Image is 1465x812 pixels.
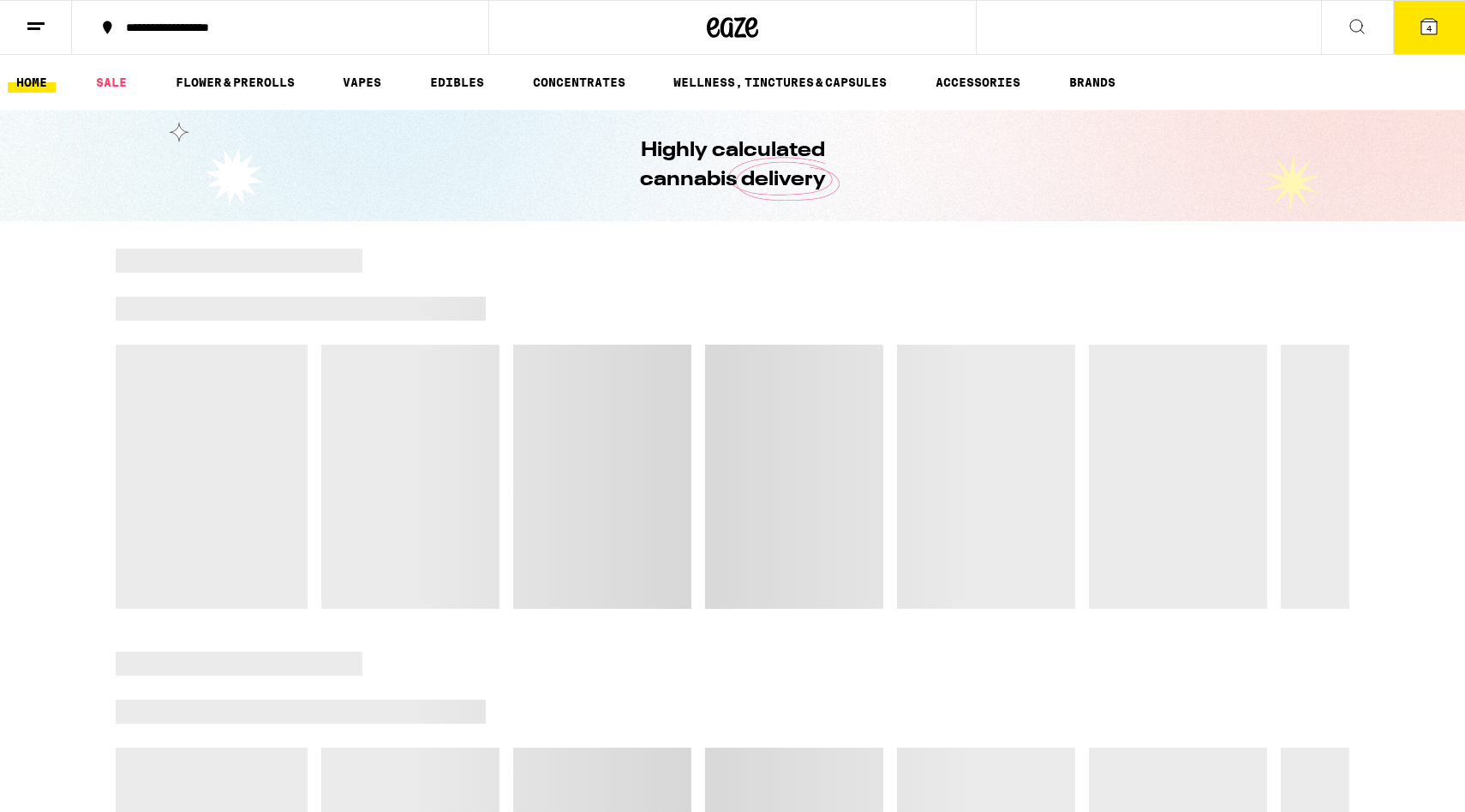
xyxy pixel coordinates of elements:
[334,72,390,93] a: VAPES
[87,72,135,93] a: SALE
[927,72,1029,93] a: ACCESSORIES
[524,72,634,93] a: CONCENTRATES
[591,136,874,195] h1: Highly calculated cannabis delivery
[167,72,303,93] a: FLOWER & PREROLLS
[1061,72,1124,93] a: BRANDS
[8,72,56,93] a: HOME
[422,72,493,93] a: EDIBLES
[1426,23,1432,33] span: 4
[665,72,895,93] a: WELLNESS, TINCTURES & CAPSULES
[1393,1,1465,54] button: 4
